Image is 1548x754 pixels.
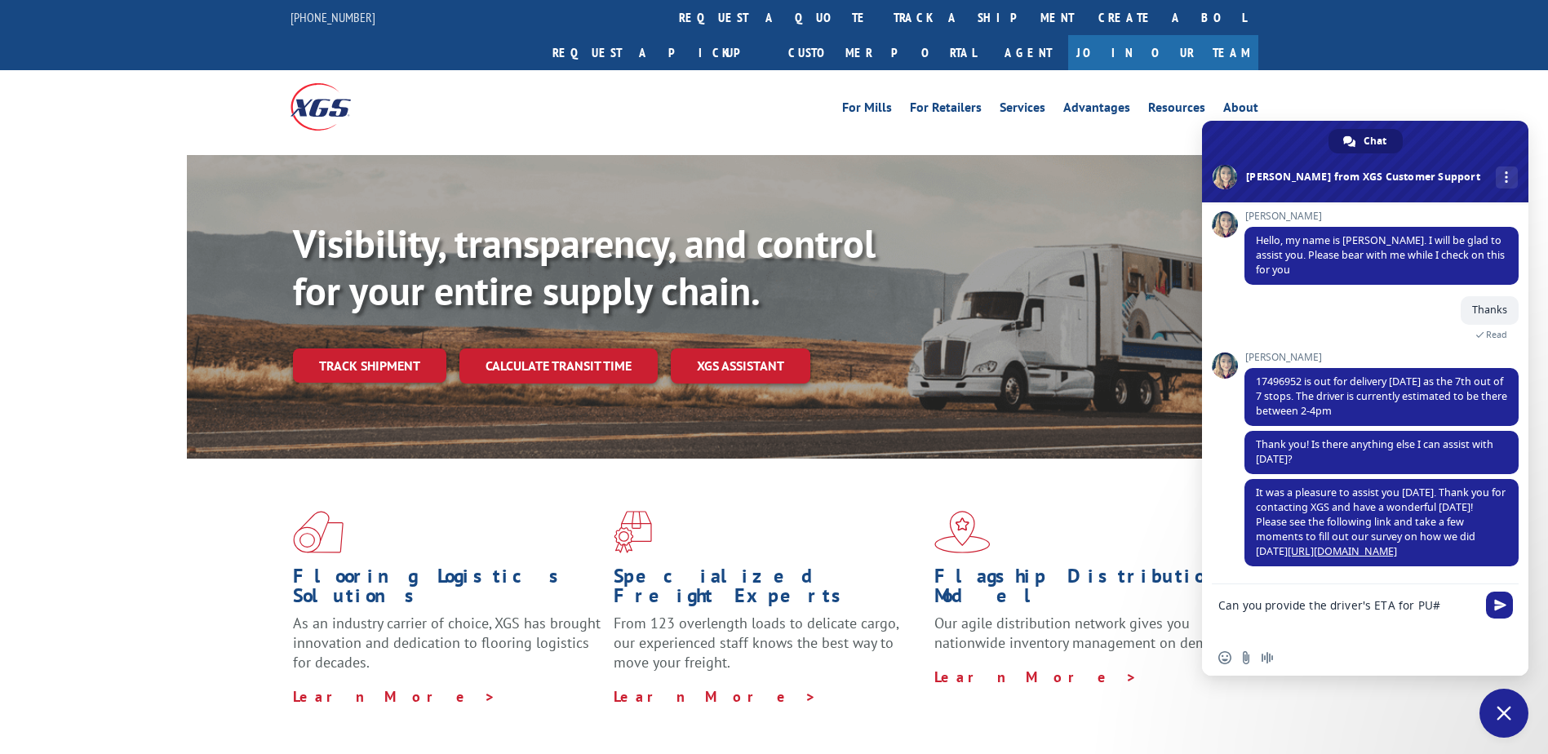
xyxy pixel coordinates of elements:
[459,348,658,384] a: Calculate transit time
[293,614,601,672] span: As an industry carrier of choice, XGS has brought innovation and dedication to flooring logistics...
[910,101,982,119] a: For Retailers
[1223,101,1258,119] a: About
[1148,101,1205,119] a: Resources
[1486,329,1507,340] span: Read
[1288,544,1397,558] a: [URL][DOMAIN_NAME]
[614,614,922,686] p: From 123 overlength loads to delicate cargo, our experienced staff knows the best way to move you...
[1328,129,1403,153] a: Chat
[1244,211,1519,222] span: [PERSON_NAME]
[934,511,991,553] img: xgs-icon-flagship-distribution-model-red
[293,566,601,614] h1: Flooring Logistics Solutions
[293,687,496,706] a: Learn More >
[1256,486,1506,558] span: It was a pleasure to assist you [DATE]. Thank you for contacting XGS and have a wonderful [DATE]!...
[1256,437,1493,466] span: Thank you! Is there anything else I can assist with [DATE]?
[1472,303,1507,317] span: Thanks
[293,511,344,553] img: xgs-icon-total-supply-chain-intelligence-red
[614,687,817,706] a: Learn More >
[1218,584,1479,640] textarea: Compose your message...
[1364,129,1386,153] span: Chat
[1486,592,1513,619] span: Send
[934,668,1138,686] a: Learn More >
[1244,352,1519,363] span: [PERSON_NAME]
[842,101,892,119] a: For Mills
[671,348,810,384] a: XGS ASSISTANT
[1063,101,1130,119] a: Advantages
[1256,233,1505,277] span: Hello, my name is [PERSON_NAME]. I will be glad to assist you. Please bear with me while I check ...
[1000,101,1045,119] a: Services
[1240,651,1253,664] span: Send a file
[934,566,1243,614] h1: Flagship Distribution Model
[540,35,776,70] a: Request a pickup
[614,511,652,553] img: xgs-icon-focused-on-flooring-red
[293,348,446,383] a: Track shipment
[291,9,375,25] a: [PHONE_NUMBER]
[934,614,1235,652] span: Our agile distribution network gives you nationwide inventory management on demand.
[1068,35,1258,70] a: Join Our Team
[1256,375,1507,418] span: 17496952 is out for delivery [DATE] as the 7th out of 7 stops. The driver is currently estimated ...
[293,218,876,316] b: Visibility, transparency, and control for your entire supply chain.
[1261,651,1274,664] span: Audio message
[1479,689,1528,738] a: Close chat
[776,35,988,70] a: Customer Portal
[988,35,1068,70] a: Agent
[614,566,922,614] h1: Specialized Freight Experts
[1218,651,1231,664] span: Insert an emoji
